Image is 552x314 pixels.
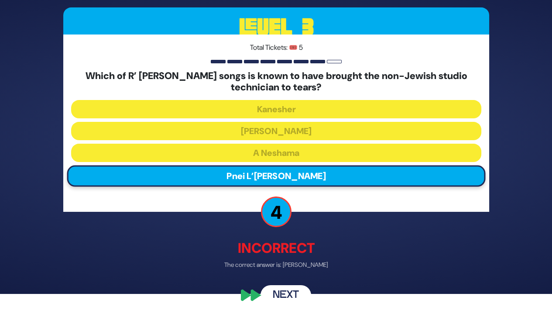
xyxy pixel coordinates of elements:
button: [PERSON_NAME] [71,122,481,140]
h3: Level 3 [63,7,489,46]
p: Total Tickets: 🎟️ 5 [71,42,481,52]
p: Incorrect [63,238,489,259]
button: Pnei L’[PERSON_NAME] [67,166,485,187]
h5: Which of R’ [PERSON_NAME] songs is known to have brought the non-Jewish studio technician to tears? [71,70,481,93]
button: Next [261,285,311,305]
p: The correct answer is: [PERSON_NAME] [63,260,489,269]
button: A Neshama [71,144,481,162]
p: 4 [261,197,291,227]
button: Kanesher [71,100,481,118]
